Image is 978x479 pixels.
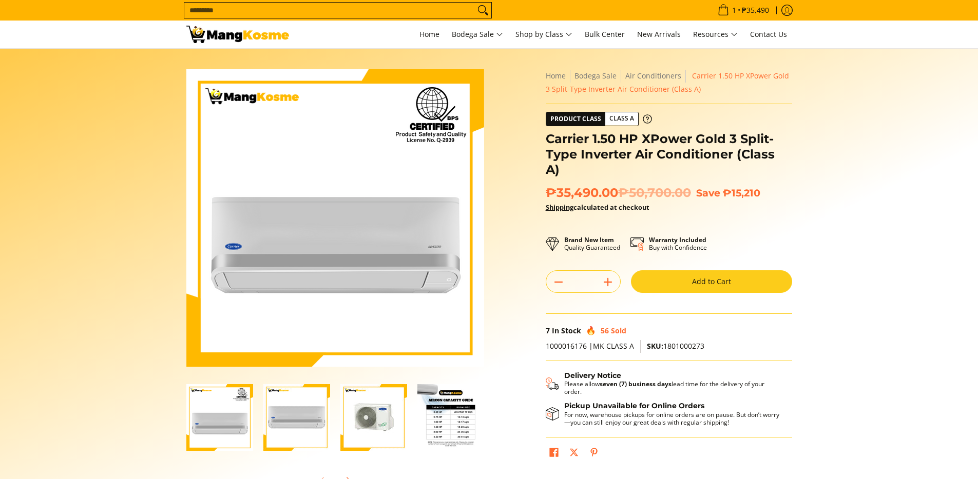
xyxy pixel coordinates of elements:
[693,28,738,41] span: Resources
[564,235,614,244] strong: Brand New Item
[574,71,617,81] a: Bodega Sale
[596,274,620,290] button: Add
[564,411,782,426] p: For now, warehouse pickups for online orders are on pause. But don’t worry—you can still enjoy ou...
[340,384,407,451] img: Carrier 1.50 HP XPower Gold 3 Split-Type Inverter Air Conditioner (Class A)-3
[546,71,566,81] a: Home
[567,445,581,463] a: Post on X
[546,274,571,290] button: Subtract
[618,185,691,201] del: ₱50,700.00
[647,341,663,351] span: SKU:
[299,21,792,48] nav: Main Menu
[564,380,782,395] p: Please allow lead time for the delivery of your order.
[580,21,630,48] a: Bulk Center
[186,384,253,451] img: Carrier 1.50 HP XPower Gold 3 Split-Type Inverter Air Conditioner (Class A)-1
[745,21,792,48] a: Contact Us
[564,236,620,251] p: Quality Guaranteed
[546,112,605,126] span: Product Class
[546,131,792,177] h1: Carrier 1.50 HP XPower Gold 3 Split-Type Inverter Air Conditioner (Class A)
[696,187,720,199] span: Save
[546,203,573,212] a: Shipping
[546,341,634,351] span: 1000016176 |MK CLASS A
[452,28,503,41] span: Bodega Sale
[546,112,652,126] a: Product Class Class A
[419,29,439,39] span: Home
[611,326,626,335] span: Sold
[447,21,508,48] a: Bodega Sale
[186,26,289,43] img: Carrier 1.5 HP XPower Gold 3 Split-Type Inverter Aircon l Mang Kosme
[263,384,330,451] img: Carrier 1.50 HP XPower Gold 3 Split-Type Inverter Air Conditioner (Class A)-2
[546,203,649,212] strong: calculated at checkout
[723,187,760,199] span: ₱15,210
[564,401,704,410] strong: Pickup Unavailable for Online Orders
[740,7,771,14] span: ₱35,490
[475,3,491,18] button: Search
[605,112,638,125] span: Class A
[546,326,550,335] span: 7
[417,384,484,451] img: Carrier 1.50 HP XPower Gold 3 Split-Type Inverter Air Conditioner (Class A)-4
[547,445,561,463] a: Share on Facebook
[637,29,681,39] span: New Arrivals
[587,445,601,463] a: Pin on Pinterest
[186,69,484,367] img: Carrier 1.50 HP XPower Gold 3 Split-Type Inverter Air Conditioner (Class A)
[649,235,706,244] strong: Warranty Included
[647,341,704,351] span: 1801000273
[731,7,738,14] span: 1
[546,371,782,396] button: Shipping & Delivery
[564,371,621,380] strong: Delivery Notice
[510,21,578,48] a: Shop by Class
[515,28,572,41] span: Shop by Class
[546,185,691,201] span: ₱35,490.00
[625,71,681,81] a: Air Conditioners
[688,21,743,48] a: Resources
[715,5,772,16] span: •
[649,236,707,251] p: Buy with Confidence
[552,326,581,335] span: In Stock
[601,326,609,335] span: 56
[631,270,792,293] button: Add to Cart
[546,69,792,96] nav: Breadcrumbs
[750,29,787,39] span: Contact Us
[632,21,686,48] a: New Arrivals
[585,29,625,39] span: Bulk Center
[600,380,672,388] strong: seven (7) business days
[546,71,789,94] span: Carrier 1.50 HP XPower Gold 3 Split-Type Inverter Air Conditioner (Class A)
[414,21,445,48] a: Home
